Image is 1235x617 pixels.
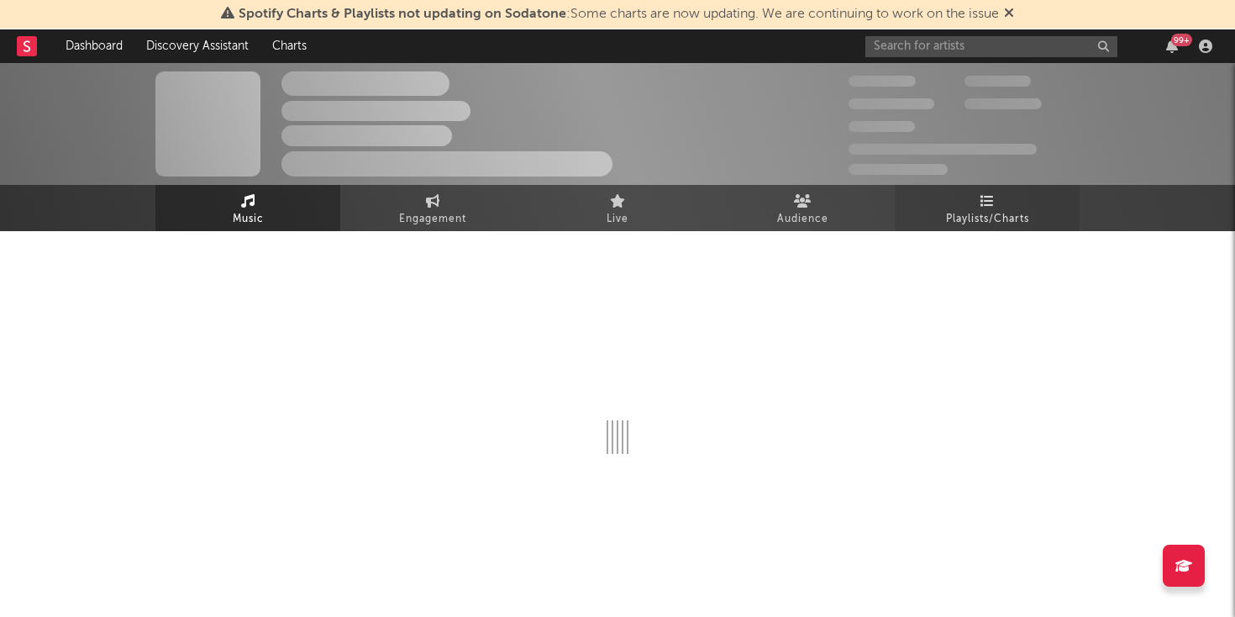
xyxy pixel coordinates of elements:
[340,185,525,231] a: Engagement
[399,209,466,229] span: Engagement
[155,185,340,231] a: Music
[1166,40,1178,53] button: 99+
[710,185,895,231] a: Audience
[849,121,915,132] span: 100,000
[1171,34,1192,46] div: 99 +
[239,8,999,21] span: : Some charts are now updating. We are continuing to work on the issue
[964,98,1042,109] span: 1,000,000
[849,98,934,109] span: 50,000,000
[849,76,916,87] span: 300,000
[849,144,1037,155] span: 50,000,000 Monthly Listeners
[54,29,134,63] a: Dashboard
[849,164,948,175] span: Jump Score: 85.0
[964,76,1031,87] span: 100,000
[777,209,828,229] span: Audience
[1004,8,1014,21] span: Dismiss
[865,36,1117,57] input: Search for artists
[260,29,318,63] a: Charts
[134,29,260,63] a: Discovery Assistant
[895,185,1080,231] a: Playlists/Charts
[233,209,264,229] span: Music
[607,209,628,229] span: Live
[239,8,566,21] span: Spotify Charts & Playlists not updating on Sodatone
[525,185,710,231] a: Live
[946,209,1029,229] span: Playlists/Charts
